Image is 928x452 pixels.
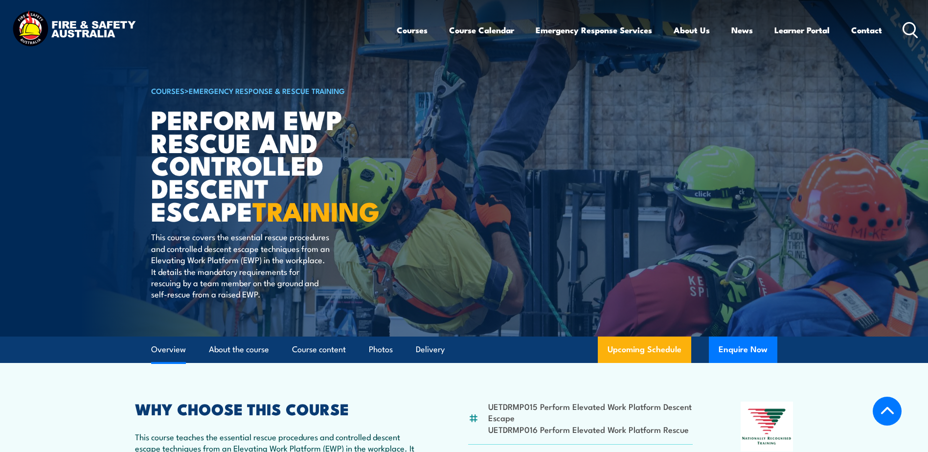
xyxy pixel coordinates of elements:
[151,231,330,299] p: This course covers the essential rescue procedures and controlled descent escape techniques from ...
[151,85,393,96] h6: >
[189,85,345,96] a: Emergency Response & Rescue Training
[674,17,710,43] a: About Us
[151,85,184,96] a: COURSES
[598,337,691,363] a: Upcoming Schedule
[151,337,186,362] a: Overview
[252,190,380,230] strong: TRAINING
[416,337,445,362] a: Delivery
[741,402,793,452] img: Nationally Recognised Training logo.
[292,337,346,362] a: Course content
[731,17,753,43] a: News
[709,337,777,363] button: Enquire Now
[488,401,693,424] li: UETDRMP015 Perform Elevated Work Platform Descent Escape
[449,17,514,43] a: Course Calendar
[151,108,393,222] h1: Perform EWP Rescue and Controlled Descent Escape
[369,337,393,362] a: Photos
[209,337,269,362] a: About the course
[774,17,830,43] a: Learner Portal
[488,424,693,435] li: UETDRMP016 Perform Elevated Work Platform Rescue
[135,402,421,415] h2: WHY CHOOSE THIS COURSE
[536,17,652,43] a: Emergency Response Services
[851,17,882,43] a: Contact
[397,17,428,43] a: Courses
